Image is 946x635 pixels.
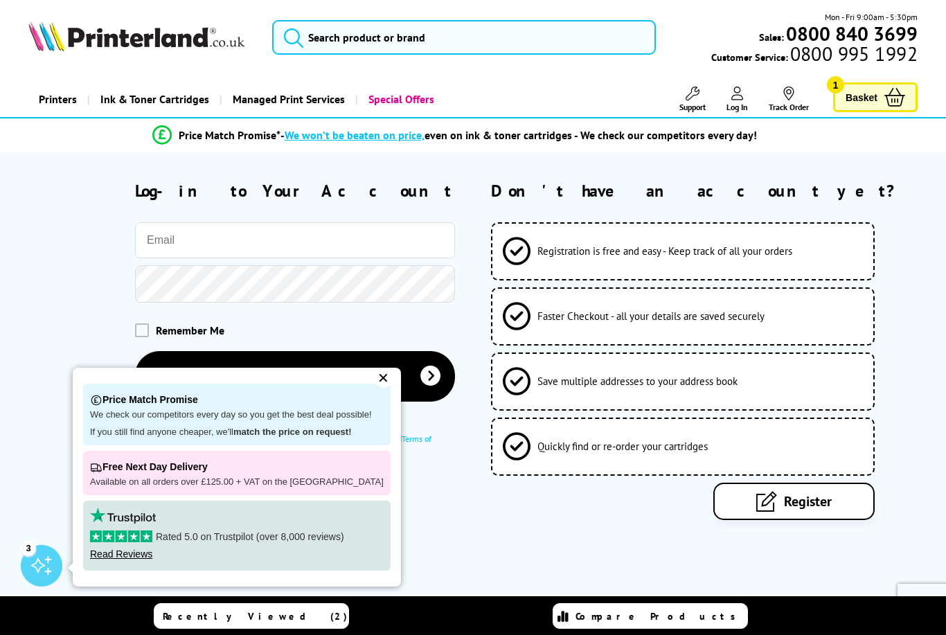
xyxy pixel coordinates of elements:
span: Basket [846,88,877,107]
span: Price Match Promise* [179,128,280,142]
span: Quickly find or re-order your cartridges [537,440,708,453]
p: We check our competitors every day so you get the best deal possible! [90,409,384,421]
a: Ink & Toner Cartridges [87,82,220,117]
h2: Don't have an account yet? [491,180,918,202]
a: Compare Products [553,603,748,629]
span: Save multiple addresses to your address book [537,375,738,388]
a: Log In [726,87,748,112]
p: If you still find anyone cheaper, we'll [90,427,384,438]
strong: match the price on request! [233,427,351,437]
a: Printerland Logo [28,21,255,54]
div: - even on ink & toner cartridges - We check our competitors every day! [280,128,757,142]
span: Register [784,492,832,510]
a: Read Reviews [90,548,152,560]
img: Printerland Logo [28,21,244,51]
a: Track Order [769,87,809,112]
li: modal_Promise [7,123,902,147]
a: Basket 1 [833,82,918,112]
span: Compare Products [575,610,743,623]
p: Free Next Day Delivery [90,458,384,476]
span: Log In [726,102,748,112]
span: Registration is free and easy - Keep track of all your orders [537,244,792,258]
p: Available on all orders over £125.00 + VAT on the [GEOGRAPHIC_DATA] [90,476,384,488]
h2: Log-in to Your Account [135,180,455,202]
span: Ink & Toner Cartridges [100,82,209,117]
button: Log-in to your account [135,351,455,402]
a: Register [713,483,875,520]
a: 0800 840 3699 [784,27,918,40]
span: 0800 995 1992 [788,47,918,60]
b: 0800 840 3699 [786,21,918,46]
div: ✕ [374,368,393,388]
div: 3 [21,540,36,555]
span: Remember Me [156,323,224,337]
span: We won’t be beaten on price, [285,128,425,142]
span: Sales: [759,30,784,44]
span: Customer Service: [711,47,918,64]
span: Faster Checkout - all your details are saved securely [537,310,765,323]
a: Printers [28,82,87,117]
span: Mon - Fri 9:00am - 5:30pm [825,10,918,24]
p: Price Match Promise [90,391,384,409]
a: Support [679,87,706,112]
input: Search product or brand [272,20,656,55]
img: stars-5.svg [90,530,152,542]
input: Email [135,222,455,258]
span: 1 [827,76,844,93]
span: Support [679,102,706,112]
a: Recently Viewed (2) [154,603,349,629]
img: trustpilot rating [90,508,156,524]
p: Rated 5.0 on Trustpilot (over 8,000 reviews) [90,530,384,543]
a: Managed Print Services [220,82,355,117]
span: Recently Viewed (2) [163,610,348,623]
a: Special Offers [355,82,445,117]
